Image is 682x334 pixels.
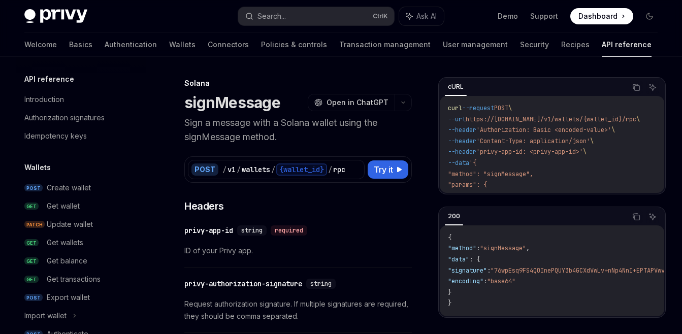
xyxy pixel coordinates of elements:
div: Create wallet [47,182,91,194]
span: --header [448,126,476,134]
div: {wallet_id} [276,163,327,176]
h1: signMessage [184,93,280,112]
a: PATCHUpdate wallet [16,215,146,233]
p: Sign a message with a Solana wallet using the signMessage method. [184,116,412,144]
div: privy-app-id [184,225,233,236]
span: Ctrl K [373,12,388,20]
button: Ask AI [646,81,659,94]
button: Open in ChatGPT [308,94,395,111]
div: Update wallet [47,218,93,230]
div: Solana [184,78,412,88]
h5: Wallets [24,161,51,174]
div: / [237,164,241,175]
span: GET [24,276,39,283]
div: Get transactions [47,273,101,285]
span: POST [24,294,43,302]
button: Search...CtrlK [238,7,394,25]
a: Authentication [105,32,157,57]
a: Welcome [24,32,57,57]
span: Try it [374,163,393,176]
div: Import wallet [24,310,67,322]
span: '{ [469,159,476,167]
div: cURL [445,81,467,93]
a: Transaction management [339,32,431,57]
div: / [328,164,332,175]
span: string [310,280,332,288]
button: Ask AI [646,210,659,223]
span: : [487,266,491,275]
span: string [241,226,263,235]
div: Get wallets [47,237,83,249]
a: POSTCreate wallet [16,179,146,197]
a: GETGet wallet [16,197,146,215]
a: Connectors [208,32,249,57]
div: Export wallet [47,291,90,304]
div: Authorization signatures [24,112,105,124]
span: Dashboard [578,11,618,21]
span: 'Content-Type: application/json' [476,137,590,145]
span: \ [508,104,512,112]
span: } [448,288,451,296]
div: required [271,225,307,236]
a: Basics [69,32,92,57]
a: Demo [498,11,518,21]
a: GETGet transactions [16,270,146,288]
a: GETGet balance [16,252,146,270]
span: POST [24,184,43,192]
span: "signMessage" [480,244,526,252]
span: "encoding" [448,277,483,285]
span: , [526,244,530,252]
a: Authorization signatures [16,109,146,127]
span: 'Authorization: Basic <encoded-value>' [476,126,611,134]
span: "base64" [487,277,515,285]
span: --header [448,148,476,156]
span: curl [448,104,462,112]
a: Wallets [169,32,196,57]
span: : [483,277,487,285]
a: Policies & controls [261,32,327,57]
span: \ [611,126,615,134]
div: Search... [257,10,286,22]
span: https://[DOMAIN_NAME]/v1/wallets/{wallet_id}/rpc [466,115,636,123]
div: / [222,164,226,175]
span: Ask AI [416,11,437,21]
div: Get wallet [47,200,80,212]
button: Ask AI [399,7,444,25]
span: : [476,244,480,252]
button: Try it [368,160,408,179]
span: "method" [448,244,476,252]
div: / [271,164,275,175]
div: 200 [445,210,463,222]
div: Introduction [24,93,64,106]
span: "method": "signMessage", [448,170,533,178]
span: GET [24,239,39,247]
span: --header [448,137,476,145]
span: { [448,233,451,242]
span: ID of your Privy app. [184,245,412,257]
span: --url [448,115,466,123]
button: Toggle dark mode [641,8,658,24]
a: POSTExport wallet [16,288,146,307]
a: Idempotency keys [16,127,146,145]
a: Recipes [561,32,590,57]
span: \ [583,148,587,156]
div: privy-authorization-signature [184,279,302,289]
span: --request [462,104,494,112]
span: "signature" [448,266,487,275]
span: GET [24,257,39,265]
button: Copy the contents from the code block [630,210,643,223]
span: 'privy-app-id: <privy-app-id>' [476,148,583,156]
div: rpc [333,164,345,175]
span: \ [636,115,640,123]
span: Open in ChatGPT [327,97,388,108]
span: POST [494,104,508,112]
span: : { [469,255,480,263]
span: --data [448,159,469,167]
a: GETGet wallets [16,233,146,252]
img: dark logo [24,9,87,23]
span: "data" [448,255,469,263]
div: POST [191,163,218,176]
div: Get balance [47,255,87,267]
span: Headers [184,199,224,213]
span: PATCH [24,221,45,228]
